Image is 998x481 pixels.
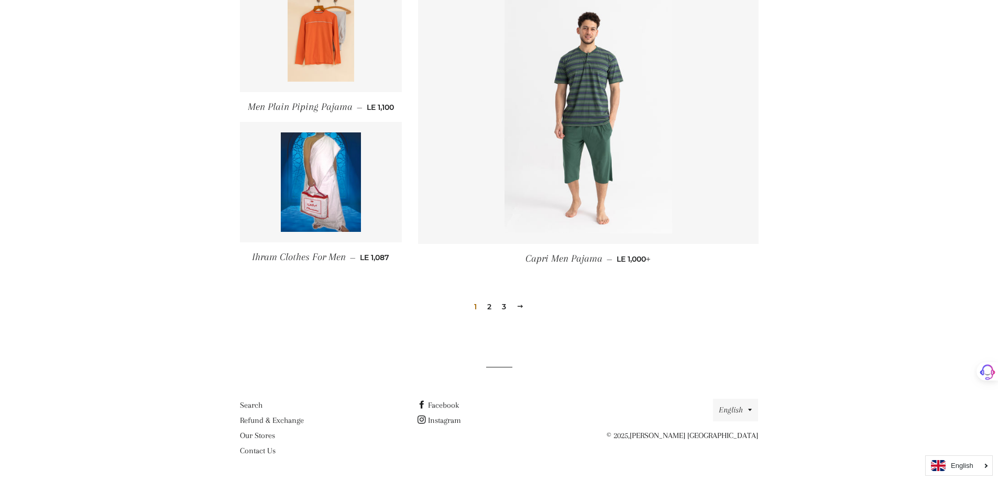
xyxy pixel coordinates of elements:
span: LE 1,087 [360,253,389,262]
a: Capri Men Pajama — LE 1,000 [418,244,759,274]
p: © 2025, [596,429,758,442]
a: 2 [483,299,496,315]
a: Contact Us [240,446,276,455]
a: Search [240,400,262,410]
a: Facebook [418,400,459,410]
a: Ihram Clothes For Men — LE 1,087 [240,242,402,272]
span: — [357,103,363,112]
span: Men Plain Piping Pajama [248,101,353,113]
a: Refund & Exchange [240,416,304,425]
button: English [713,399,758,421]
span: Ihram Clothes For Men [252,251,346,263]
span: LE 1,100 [367,103,394,112]
span: 1 [470,299,481,315]
a: English [931,460,987,471]
a: Men Plain Piping Pajama — LE 1,100 [240,92,402,122]
span: Capri Men Pajama [525,253,602,264]
a: [PERSON_NAME] [GEOGRAPHIC_DATA] [630,431,758,440]
span: LE 1,000 [617,254,651,264]
span: — [607,254,612,264]
a: Instagram [418,416,461,425]
i: English [951,462,973,469]
a: Our Stores [240,431,275,440]
a: 3 [498,299,510,315]
span: — [350,253,356,262]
